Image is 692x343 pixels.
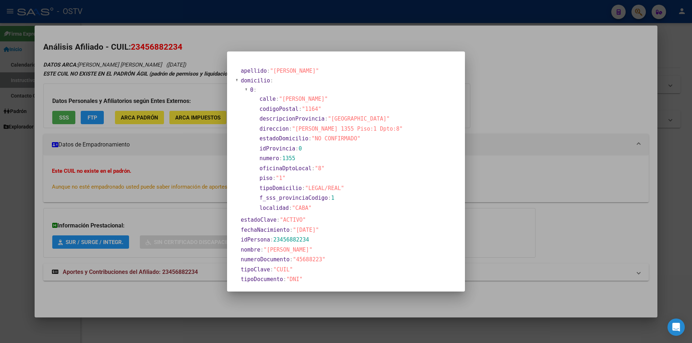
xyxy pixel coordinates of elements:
[259,145,295,152] span: idProvincia
[279,96,328,102] span: "[PERSON_NAME]"
[259,126,289,132] span: direccion
[273,266,293,273] span: "CUIL"
[241,227,289,233] span: fechaNacimiento
[292,126,403,132] span: "[PERSON_NAME] 1355 Piso:1 Dpto:8"
[241,247,260,253] span: nombre
[289,205,292,211] span: :
[259,175,272,181] span: piso
[328,195,331,201] span: :
[276,96,279,102] span: :
[241,276,283,283] span: tipoDocumento
[308,135,311,142] span: :
[276,217,280,223] span: :
[331,195,334,201] span: 1
[263,247,312,253] span: "[PERSON_NAME]"
[282,155,295,162] span: 1355
[267,68,270,74] span: :
[273,236,309,243] span: 23456882234
[298,106,302,112] span: :
[292,205,311,211] span: "CABA"
[276,175,285,181] span: "1"
[260,247,263,253] span: :
[667,319,685,336] div: Open Intercom Messenger
[259,185,302,191] span: tipoDomicilio
[289,256,293,263] span: :
[293,227,319,233] span: "[DATE]"
[286,276,302,283] span: "DNI"
[241,266,270,273] span: tipoClave
[298,145,302,152] span: 0
[279,155,282,162] span: :
[305,185,344,191] span: "LEGAL/REAL"
[302,106,321,112] span: "1164"
[250,87,253,93] span: 0
[270,236,273,243] span: :
[241,68,267,74] span: apellido
[312,135,360,142] span: "NO CONFIRMADO"
[241,217,276,223] span: estadoClave
[270,266,273,273] span: :
[325,116,328,122] span: :
[283,276,286,283] span: :
[259,135,308,142] span: estadoDomicilio
[259,116,325,122] span: descripcionProvincia
[328,116,390,122] span: "[GEOGRAPHIC_DATA]"
[295,145,298,152] span: :
[259,165,312,172] span: oficinaDptoLocal
[259,195,328,201] span: f_sss_provinciaCodigo
[270,77,273,84] span: :
[289,227,293,233] span: :
[241,77,270,84] span: domicilio
[259,155,279,162] span: numero
[270,68,319,74] span: "[PERSON_NAME]"
[241,236,270,243] span: idPersona
[302,185,305,191] span: :
[259,106,298,112] span: codigoPostal
[312,165,315,172] span: :
[241,256,289,263] span: numeroDocumento
[272,175,276,181] span: :
[253,87,257,93] span: :
[289,126,292,132] span: :
[259,205,289,211] span: localidad
[280,217,306,223] span: "ACTIVO"
[315,165,325,172] span: "8"
[259,96,276,102] span: calle
[293,256,325,263] span: "45688223"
